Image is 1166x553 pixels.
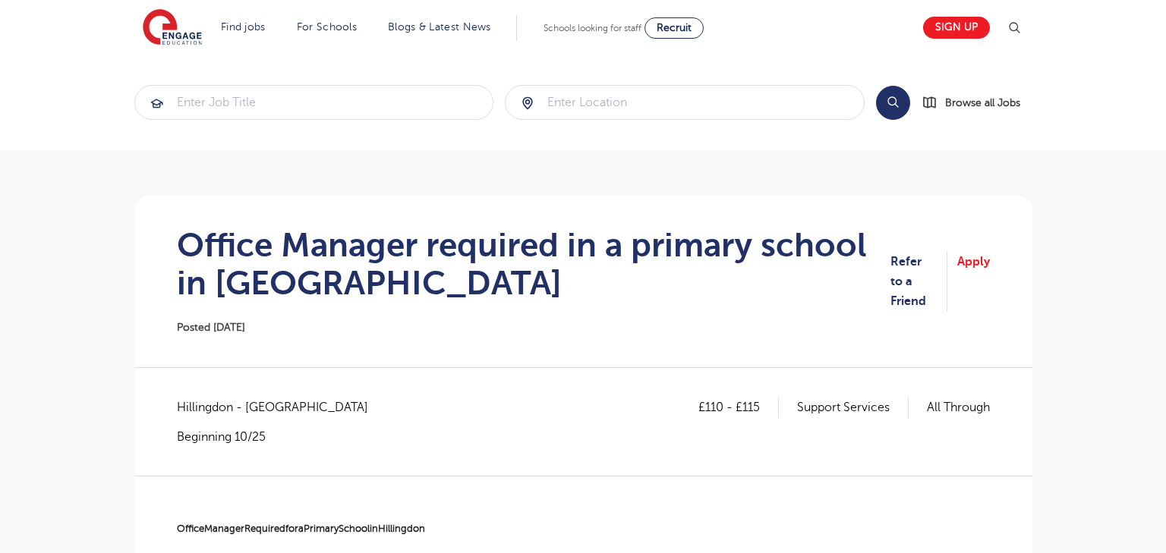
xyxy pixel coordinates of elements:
[506,86,864,119] input: Submit
[177,523,425,534] strong: OfficeManagerRequiredforaPrimarySchoolinHillingdon
[134,85,494,120] div: Submit
[890,252,947,312] a: Refer to a Friend
[657,22,692,33] span: Recruit
[143,9,202,47] img: Engage Education
[505,85,865,120] div: Submit
[177,322,245,333] span: Posted [DATE]
[797,397,909,417] p: Support Services
[388,21,491,33] a: Blogs & Latest News
[544,23,641,33] span: Schools looking for staff
[927,397,990,417] p: All Through
[698,397,779,417] p: £110 - £115
[177,226,890,302] h1: Office Manager required in a primary school in [GEOGRAPHIC_DATA]
[957,252,990,312] a: Apply
[177,429,383,445] p: Beginning 10/25
[923,17,990,39] a: Sign up
[135,86,493,119] input: Submit
[177,397,383,417] span: Hillingdon - [GEOGRAPHIC_DATA]
[297,21,357,33] a: For Schools
[945,94,1020,112] span: Browse all Jobs
[876,86,910,120] button: Search
[644,17,704,39] a: Recruit
[221,21,266,33] a: Find jobs
[922,94,1032,112] a: Browse all Jobs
